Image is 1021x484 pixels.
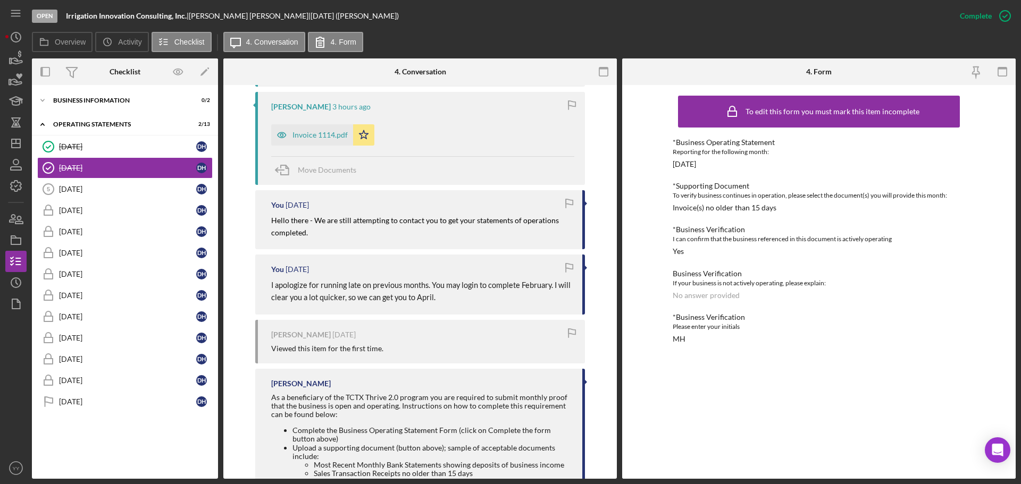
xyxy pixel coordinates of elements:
div: 2 / 13 [191,121,210,128]
a: [DATE]DH [37,221,213,242]
div: [DATE] [59,376,196,385]
div: [DATE] [59,312,196,321]
div: D H [196,205,207,216]
div: [DATE] [59,249,196,257]
div: Yes [673,247,684,256]
div: *Business Verification [673,225,965,234]
div: You [271,201,284,209]
div: You [271,265,284,274]
div: Open [32,10,57,23]
button: Complete [949,5,1016,27]
button: Invoice 1114.pdf [271,124,374,146]
div: To verify business continues in operation, please select the document(s) you will provide this mo... [673,190,965,201]
div: [PERSON_NAME] [271,379,331,388]
label: Checklist [174,38,205,46]
div: Invoice(s) no older than 15 days [673,203,776,212]
a: 5[DATE]DH [37,179,213,200]
div: No answer provided [673,291,740,300]
div: [DATE] [59,142,196,151]
div: D H [196,354,207,364]
a: [DATE]DH [37,370,213,391]
a: [DATE]DH [37,242,213,264]
div: [PERSON_NAME] [PERSON_NAME] | [189,12,311,20]
a: [DATE]DH [37,136,213,157]
div: Reporting for the following month: [673,147,965,157]
div: 4. Form [806,67,832,76]
div: *Business Verification [673,313,965,321]
div: Open Intercom Messenger [985,437,1010,463]
div: D H [196,226,207,237]
button: Checklist [152,32,212,52]
div: [DATE] [673,160,696,168]
label: Activity [118,38,141,46]
button: 4. Conversation [223,32,305,52]
span: Move Documents [298,165,356,174]
div: Checklist [110,67,140,76]
div: *Business Operating Statement [673,138,965,147]
div: D H [196,375,207,386]
div: D H [196,311,207,322]
div: D H [196,396,207,407]
div: D H [196,290,207,301]
span: I apologize for running late on previous months. You may login to complete February. I will clear... [271,281,572,302]
div: *Supporting Document [673,182,965,190]
div: MH [673,335,685,343]
div: D H [196,184,207,194]
div: [DATE] [59,355,196,363]
a: [DATE]DH [37,157,213,179]
div: BUSINESS INFORMATION [53,97,183,104]
div: [PERSON_NAME] [271,103,331,111]
button: Overview [32,32,93,52]
button: 4. Form [308,32,363,52]
div: Please enter your initials [673,321,965,332]
div: [DATE] [59,270,196,278]
div: D H [196,269,207,279]
a: [DATE]DH [37,349,213,370]
div: | [66,12,189,20]
div: 0 / 2 [191,97,210,104]
div: Invoice 1114.pdf [292,131,348,139]
div: Complete [960,5,992,27]
div: [DATE] [59,227,196,236]
div: [DATE] ([PERSON_NAME]) [311,12,399,20]
label: 4. Form [331,38,356,46]
time: 2025-03-06 15:47 [332,330,356,339]
div: D H [196,141,207,152]
div: [DATE] [59,206,196,215]
text: YY [13,465,20,471]
div: Business Verification [673,269,965,278]
div: To edit this form you must mark this item incomplete [746,107,919,116]
div: Operating Statements [53,121,183,128]
div: [DATE] [59,185,196,193]
tspan: 5 [47,186,50,192]
div: [DATE] [59,397,196,406]
b: Irrigation Innovation Consulting, Inc. [66,11,187,20]
div: I can confirm that the business referenced in this document is actively operating [673,234,965,244]
div: 4. Conversation [395,67,446,76]
button: Move Documents [271,157,367,183]
label: 4. Conversation [246,38,298,46]
div: [PERSON_NAME] [271,330,331,339]
time: 2025-08-12 15:16 [332,103,371,111]
div: As a beneficiary of the TCTX Thrive 2.0 program you are required to submit monthly proof that the... [271,393,572,419]
button: YY [5,457,27,479]
li: Sales Transaction Receipts no older than 15 days [314,469,572,478]
div: If your business is not actively operating, please explain: [673,278,965,288]
time: 2025-08-06 22:04 [286,201,309,209]
time: 2025-04-07 17:21 [286,265,309,274]
label: Overview [55,38,86,46]
a: [DATE]DH [37,285,213,306]
a: [DATE]DH [37,200,213,221]
div: [DATE] [59,164,196,172]
div: D H [196,163,207,173]
div: Viewed this item for the first time. [271,344,383,353]
div: D H [196,248,207,258]
a: [DATE]DH [37,264,213,285]
button: Activity [95,32,148,52]
div: [DATE] [59,291,196,300]
a: [DATE]DH [37,327,213,349]
mark: Hello there - We are still attempting to contact you to get your statements of operations completed. [271,216,560,236]
a: [DATE]DH [37,391,213,412]
li: Most Recent Monthly Bank Statements showing deposits of business income [314,461,572,469]
a: [DATE]DH [37,306,213,327]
